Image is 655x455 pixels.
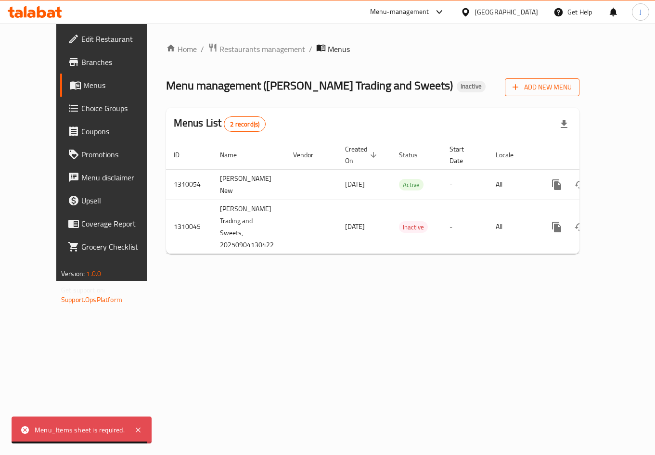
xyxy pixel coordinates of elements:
a: Grocery Checklist [60,235,166,258]
button: more [545,215,568,239]
li: / [309,43,312,55]
div: Inactive [399,221,428,233]
span: Active [399,179,424,190]
a: Restaurants management [208,43,305,55]
td: - [442,169,488,200]
span: Get support on: [61,284,105,296]
td: All [488,169,538,200]
span: ID [174,149,192,161]
h2: Menus List [174,116,266,132]
button: more [545,173,568,196]
span: Status [399,149,430,161]
span: Upsell [81,195,158,206]
div: Menu_Items sheet is required. [35,425,125,435]
div: Inactive [457,81,486,92]
span: Menus [328,43,350,55]
span: [DATE] [345,220,365,233]
td: - [442,200,488,254]
span: Promotions [81,149,158,160]
button: Change Status [568,173,591,196]
nav: breadcrumb [166,43,579,55]
div: [GEOGRAPHIC_DATA] [475,7,538,17]
button: Add New Menu [505,78,579,96]
span: Inactive [457,82,486,90]
span: Coverage Report [81,218,158,229]
span: [DATE] [345,178,365,190]
th: Actions [538,140,645,170]
a: Menus [60,74,166,97]
a: Support.OpsPlatform [61,293,122,306]
li: / [201,43,204,55]
span: 1.0.0 [86,267,101,280]
a: Menu disclaimer [60,166,166,189]
span: Grocery Checklist [81,241,158,253]
span: Edit Restaurant [81,33,158,45]
a: Branches [60,51,166,74]
a: Promotions [60,143,166,166]
span: Start Date [450,143,476,166]
a: Upsell [60,189,166,212]
span: J [640,7,642,17]
span: Branches [81,56,158,68]
span: Menu disclaimer [81,172,158,183]
span: Created On [345,143,380,166]
span: Version: [61,267,85,280]
div: Export file [552,113,576,136]
span: Name [220,149,249,161]
td: [PERSON_NAME] New [212,169,285,200]
span: 2 record(s) [224,120,265,129]
span: Choice Groups [81,102,158,114]
a: Coverage Report [60,212,166,235]
a: Edit Restaurant [60,27,166,51]
table: enhanced table [166,140,645,254]
button: Change Status [568,215,591,239]
td: All [488,200,538,254]
div: Total records count [224,116,266,132]
a: Coupons [60,120,166,143]
span: Vendor [293,149,326,161]
div: Active [399,179,424,190]
a: Home [166,43,197,55]
span: Inactive [399,222,428,233]
span: Coupons [81,126,158,137]
td: 1310054 [166,169,212,200]
span: Locale [496,149,526,161]
a: Choice Groups [60,97,166,120]
td: 1310045 [166,200,212,254]
span: Add New Menu [513,81,572,93]
span: Menus [83,79,158,91]
div: Menu-management [370,6,429,18]
td: [PERSON_NAME] Trading and Sweets, 20250904130422 [212,200,285,254]
span: Menu management ( [PERSON_NAME] Trading and Sweets ) [166,75,453,96]
span: Restaurants management [219,43,305,55]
